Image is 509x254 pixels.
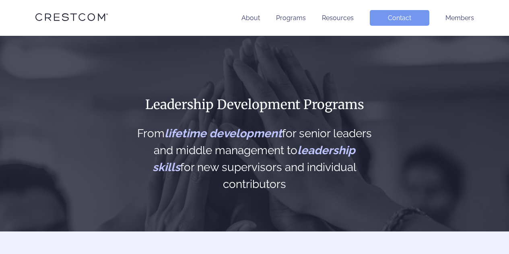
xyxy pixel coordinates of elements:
a: Programs [276,14,306,22]
h1: Leadership Development Programs [134,96,375,113]
h2: From for senior leaders and middle management to for new supervisors and individual contributors [134,125,375,193]
a: Members [445,14,474,22]
span: lifetime development [165,127,282,140]
a: Resources [322,14,354,22]
a: About [241,14,260,22]
a: Contact [370,10,429,26]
